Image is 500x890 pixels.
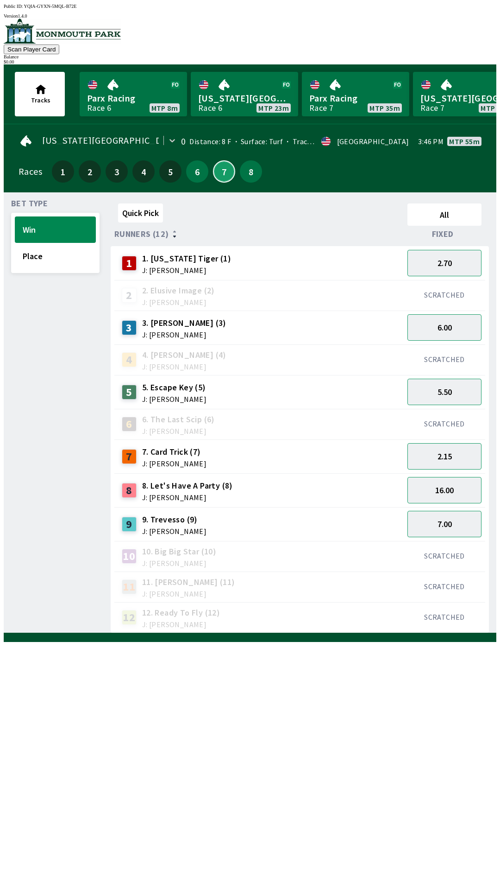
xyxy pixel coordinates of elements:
span: J: [PERSON_NAME] [142,590,235,598]
span: Distance: 8 F [189,137,231,146]
div: Version 1.4.0 [4,13,496,19]
span: Runners (12) [114,230,169,238]
span: 16.00 [435,485,454,496]
div: 10 [122,549,137,564]
span: 7. Card Trick (7) [142,446,206,458]
span: 11. [PERSON_NAME] (11) [142,576,235,588]
div: 6 [122,417,137,432]
span: 2. Elusive Image (2) [142,285,215,297]
span: J: [PERSON_NAME] [142,299,215,306]
div: Public ID: [4,4,496,9]
span: Win [23,224,88,235]
span: [US_STATE][GEOGRAPHIC_DATA] [42,137,181,144]
button: Quick Pick [118,203,163,222]
span: Parx Racing [309,92,402,104]
button: 5.50 [407,379,481,405]
div: Race 6 [198,104,222,112]
div: SCRATCHED [407,551,481,560]
div: Balance [4,54,496,59]
span: J: [PERSON_NAME] [142,331,226,338]
div: Race 6 [87,104,111,112]
div: [GEOGRAPHIC_DATA] [337,138,409,145]
span: J: [PERSON_NAME] [142,395,206,403]
div: Fixed [404,229,485,239]
button: 2.15 [407,443,481,470]
div: 9 [122,517,137,532]
span: 9. Trevesso (9) [142,514,206,526]
div: 0 [181,138,186,145]
button: 6.00 [407,314,481,341]
div: Races [19,168,42,175]
button: Scan Player Card [4,44,59,54]
button: Win [15,216,96,243]
span: Fixed [432,230,454,238]
span: [US_STATE][GEOGRAPHIC_DATA] [198,92,291,104]
span: 6. The Last Scip (6) [142,413,215,426]
div: 7 [122,449,137,464]
span: 3. [PERSON_NAME] (3) [142,317,226,329]
button: Tracks [15,72,65,116]
a: Parx RacingRace 7MTP 35m [302,72,409,116]
span: J: [PERSON_NAME] [142,427,215,435]
div: Race 7 [309,104,333,112]
span: J: [PERSON_NAME] [142,494,233,501]
span: MTP 35m [369,104,400,112]
span: MTP 55m [449,138,480,145]
span: Quick Pick [122,208,159,218]
span: 4. [PERSON_NAME] (4) [142,349,226,361]
div: SCRATCHED [407,582,481,591]
button: 5 [159,160,181,183]
span: 8 [242,168,260,175]
div: SCRATCHED [407,290,481,299]
span: 12. Ready To Fly (12) [142,607,220,619]
button: 2.70 [407,250,481,276]
div: SCRATCHED [407,419,481,428]
span: J: [PERSON_NAME] [142,559,216,567]
span: 3 [108,168,125,175]
span: Track Condition: Fast [283,137,363,146]
div: 4 [122,352,137,367]
img: venue logo [4,19,121,44]
a: Parx RacingRace 6MTP 8m [80,72,187,116]
span: J: [PERSON_NAME] [142,460,206,467]
button: 3 [106,160,128,183]
button: 7 [213,160,235,183]
div: $ 0.00 [4,59,496,64]
div: SCRATCHED [407,612,481,622]
button: Place [15,243,96,269]
span: All [412,210,477,220]
span: J: [PERSON_NAME] [142,267,231,274]
span: 2.15 [437,451,452,462]
span: MTP 23m [258,104,289,112]
span: 1. [US_STATE] Tiger (1) [142,253,231,265]
button: 8 [240,160,262,183]
div: 11 [122,579,137,594]
span: J: [PERSON_NAME] [142,363,226,370]
button: 4 [132,160,155,183]
span: Surface: Turf [231,137,283,146]
div: 1 [122,256,137,271]
span: 5 [162,168,179,175]
span: 5. Escape Key (5) [142,381,206,394]
div: 5 [122,385,137,400]
span: 6.00 [437,322,452,333]
button: 2 [79,160,101,183]
span: MTP 8m [151,104,178,112]
span: 8. Let's Have A Party (8) [142,480,233,492]
span: Bet Type [11,200,48,207]
button: 1 [52,160,74,183]
div: 12 [122,610,137,625]
button: 6 [186,160,208,183]
div: SCRATCHED [407,355,481,364]
span: 3:46 PM [418,138,444,145]
span: Parx Racing [87,92,180,104]
a: [US_STATE][GEOGRAPHIC_DATA]Race 6MTP 23m [191,72,298,116]
span: 7.00 [437,519,452,529]
span: YQIA-GYXN-5MQL-B72E [24,4,77,9]
span: 2 [81,168,99,175]
span: J: [PERSON_NAME] [142,528,206,535]
span: 1 [54,168,72,175]
span: 5.50 [437,387,452,397]
span: J: [PERSON_NAME] [142,621,220,628]
span: Tracks [31,96,50,104]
